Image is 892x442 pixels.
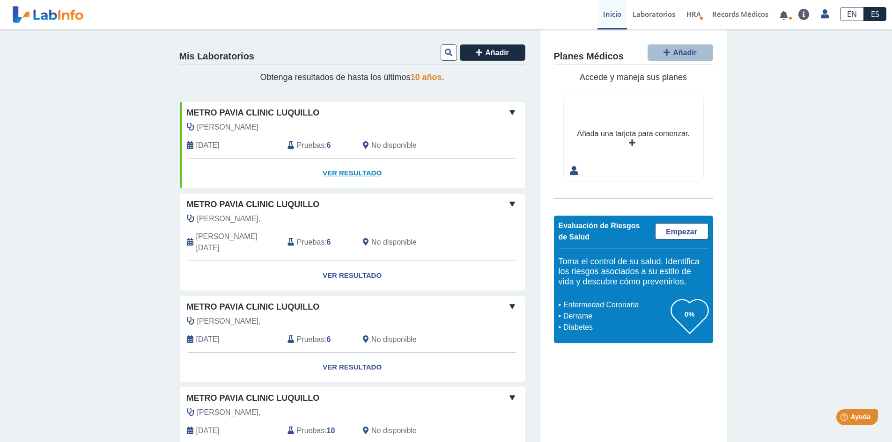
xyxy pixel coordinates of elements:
a: ES [864,7,886,21]
a: Ver Resultado [180,261,525,290]
span: No disponible [371,334,417,345]
span: 2024-07-10 [196,334,220,345]
span: 2025-10-02 [196,140,220,151]
span: No disponible [371,425,417,436]
span: Pruebas [297,237,324,248]
li: Enfermedad Coronaria [561,299,671,311]
span: No disponible [371,140,417,151]
span: 2025-01-10 [196,231,280,254]
span: No disponible [371,237,417,248]
li: Derrame [561,311,671,322]
span: Metro Pavia Clinic Luquillo [187,301,320,313]
span: Añadir [485,49,509,57]
span: HRA [686,9,701,19]
button: Añadir [460,44,525,61]
span: Añadir [673,49,697,57]
div: : [280,140,356,151]
a: EN [840,7,864,21]
span: Pruebas [297,334,324,345]
h3: 0% [671,308,708,320]
span: Pruebas [297,140,324,151]
a: Ver Resultado [180,353,525,382]
b: 6 [327,335,331,343]
span: Marrero Perea, [197,213,261,225]
b: 6 [327,238,331,246]
span: Metro Pavia Clinic Luquillo [187,392,320,405]
b: 6 [327,141,331,149]
h4: Planes Médicos [554,51,624,62]
h5: Toma el control de su salud. Identifica los riesgos asociados a su estilo de vida y descubre cómo... [559,257,708,287]
span: Accede y maneja sus planes [580,72,687,82]
div: : [280,425,356,436]
span: Evaluación de Riesgos de Salud [559,222,640,241]
span: Pruebas [297,425,324,436]
iframe: Help widget launcher [809,406,882,432]
span: 10 años [411,72,442,82]
span: 2023-10-26 [196,425,220,436]
span: Marrero Perea, Valerie [197,122,258,133]
div: : [280,231,356,254]
span: Empezar [666,228,697,236]
a: Empezar [655,223,708,239]
li: Diabetes [561,322,671,333]
h4: Mis Laboratorios [179,51,254,62]
button: Añadir [648,44,713,61]
b: 10 [327,427,335,435]
div: : [280,334,356,345]
a: Ver Resultado [180,159,525,188]
span: Metro Pavia Clinic Luquillo [187,198,320,211]
span: Obtenga resultados de hasta los últimos . [260,72,444,82]
span: Metro Pavia Clinic Luquillo [187,107,320,119]
span: Marrero Perea, [197,316,261,327]
div: Añada una tarjeta para comenzar. [577,128,689,139]
span: Marrero Perea, [197,407,261,418]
